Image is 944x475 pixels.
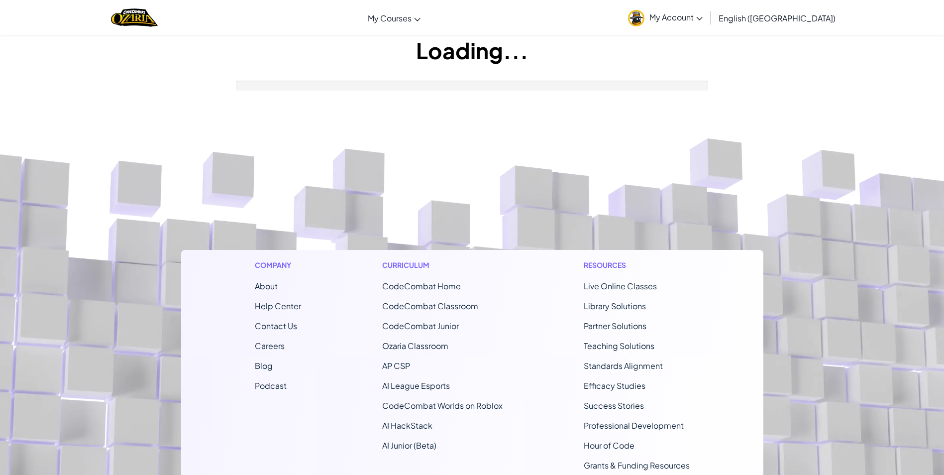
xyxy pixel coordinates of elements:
[584,341,654,351] a: Teaching Solutions
[255,301,301,311] a: Help Center
[382,400,503,411] a: CodeCombat Worlds on Roblox
[111,7,157,28] img: Home
[584,440,634,451] a: Hour of Code
[382,301,478,311] a: CodeCombat Classroom
[382,281,461,291] span: CodeCombat Home
[584,260,690,270] h1: Resources
[255,281,278,291] a: About
[382,341,448,351] a: Ozaria Classroom
[584,321,646,331] a: Partner Solutions
[382,321,459,331] a: CodeCombat Junior
[584,360,663,371] a: Standards Alignment
[649,12,703,22] span: My Account
[255,321,297,331] span: Contact Us
[255,380,287,391] a: Podcast
[363,4,425,31] a: My Courses
[368,13,412,23] span: My Courses
[255,360,273,371] a: Blog
[584,380,645,391] a: Efficacy Studies
[584,281,657,291] a: Live Online Classes
[584,301,646,311] a: Library Solutions
[382,360,410,371] a: AP CSP
[584,400,644,411] a: Success Stories
[584,460,690,471] a: Grants & Funding Resources
[111,7,157,28] a: Ozaria by CodeCombat logo
[719,13,836,23] span: English ([GEOGRAPHIC_DATA])
[382,440,436,451] a: AI Junior (Beta)
[382,260,503,270] h1: Curriculum
[714,4,840,31] a: English ([GEOGRAPHIC_DATA])
[584,420,684,431] a: Professional Development
[382,380,450,391] a: AI League Esports
[255,260,301,270] h1: Company
[255,341,285,351] a: Careers
[382,420,432,431] a: AI HackStack
[623,2,708,33] a: My Account
[628,10,644,26] img: avatar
